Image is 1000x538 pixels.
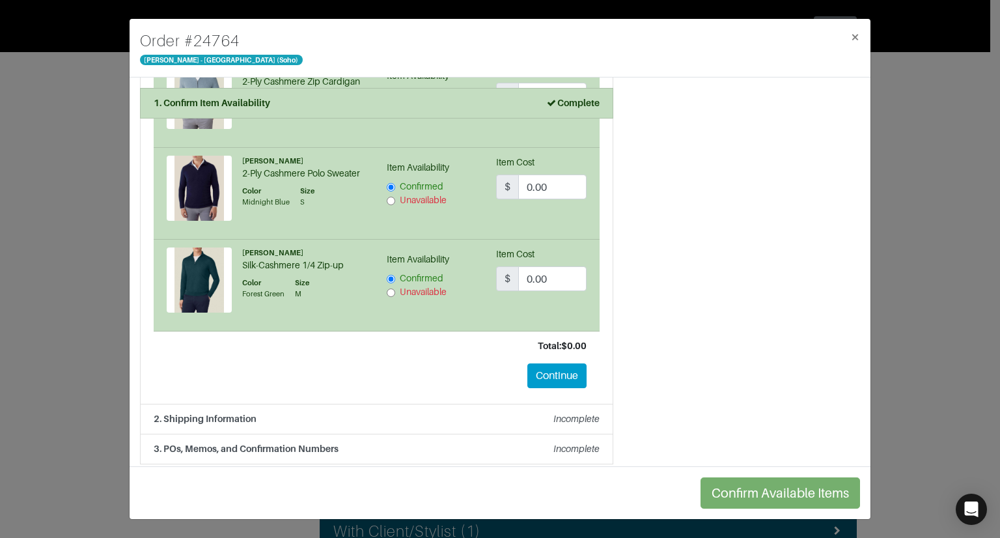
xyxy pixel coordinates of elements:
strong: 1. Confirm Item Availability [154,98,270,108]
strong: Complete [546,98,600,108]
div: Color [242,277,285,289]
input: Confirmed [387,275,395,283]
span: $ [496,266,519,291]
button: Confirm Available Items [701,477,860,509]
em: Incomplete [553,414,600,424]
div: [PERSON_NAME] [242,248,367,259]
div: Open Intercom Messenger [956,494,987,525]
span: $ [496,175,519,199]
span: Unavailable [400,287,447,297]
div: Midnight Blue [242,197,290,208]
span: × [850,28,860,46]
div: M [295,289,309,300]
input: Confirmed [387,183,395,191]
div: Forest Green [242,289,285,300]
img: Product [167,156,232,221]
button: Continue [527,363,587,388]
img: Product [167,248,232,313]
span: Confirmed [400,273,443,283]
input: Unavailable [387,289,395,297]
div: Size [295,277,309,289]
label: Item Availability [387,253,449,266]
input: Unavailable [387,197,395,205]
button: Close [840,19,870,55]
h4: Order # 24764 [140,29,303,53]
div: Silk-Cashmere 1/4 Zip-up [242,259,367,272]
div: 2-Ply Cashmere Polo Sweater [242,167,367,180]
strong: 3. POs, Memos, and Confirmation Numbers [154,444,339,454]
div: 2-Ply Cashmere Zip Cardigan [242,75,367,89]
span: [PERSON_NAME] - [GEOGRAPHIC_DATA] (Soho) [140,55,303,65]
span: $ [496,83,519,107]
div: Total: $0.00 [167,339,587,353]
span: Unavailable [400,195,447,205]
div: Size [300,186,314,197]
label: Item Cost [496,248,535,261]
div: [PERSON_NAME] [242,156,367,167]
div: S [300,197,314,208]
strong: 2. Shipping Information [154,414,257,424]
label: Item Availability [387,161,449,175]
em: Incomplete [553,444,600,454]
div: Color [242,186,290,197]
label: Item Cost [496,156,535,169]
span: Confirmed [400,181,443,191]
